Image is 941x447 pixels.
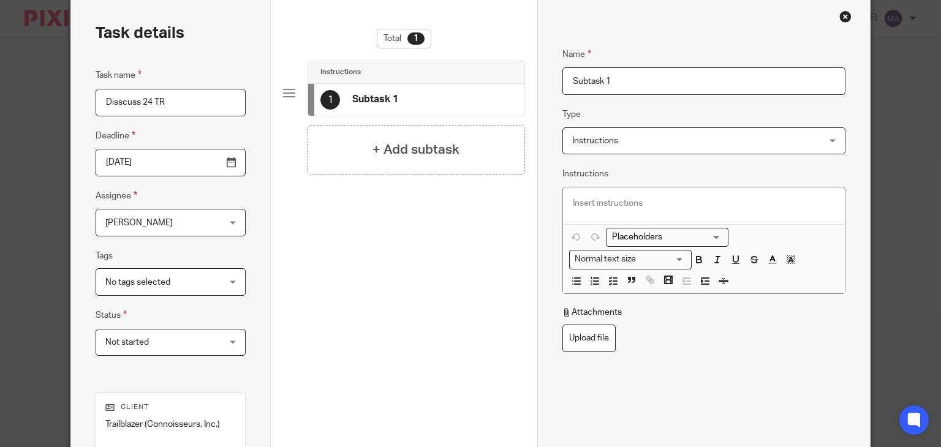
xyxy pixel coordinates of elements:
[96,308,127,322] label: Status
[608,231,721,244] input: Search for option
[562,325,616,352] label: Upload file
[96,189,137,203] label: Assignee
[105,219,173,227] span: [PERSON_NAME]
[562,47,591,61] label: Name
[352,93,398,106] h4: Subtask 1
[105,338,149,347] span: Not started
[105,402,236,412] p: Client
[105,278,170,287] span: No tags selected
[562,108,581,121] label: Type
[96,250,113,262] label: Tags
[320,90,340,110] div: 1
[569,250,692,269] div: Search for option
[569,250,692,269] div: Text styles
[105,418,236,430] p: Trailblazer (Connoisseurs, Inc.)
[377,29,431,48] div: Total
[606,228,728,247] div: Search for option
[96,68,142,82] label: Task name
[407,32,425,45] div: 1
[640,253,684,266] input: Search for option
[96,89,246,116] input: Task name
[96,23,184,43] h2: Task details
[606,228,728,247] div: Placeholders
[372,140,459,159] h4: + Add subtask
[562,306,622,318] p: Attachments
[572,253,639,266] span: Normal text size
[562,168,608,180] label: Instructions
[96,149,246,176] input: Pick a date
[572,137,618,145] span: Instructions
[320,67,361,77] h4: Instructions
[96,129,135,143] label: Deadline
[839,10,852,23] div: Close this dialog window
